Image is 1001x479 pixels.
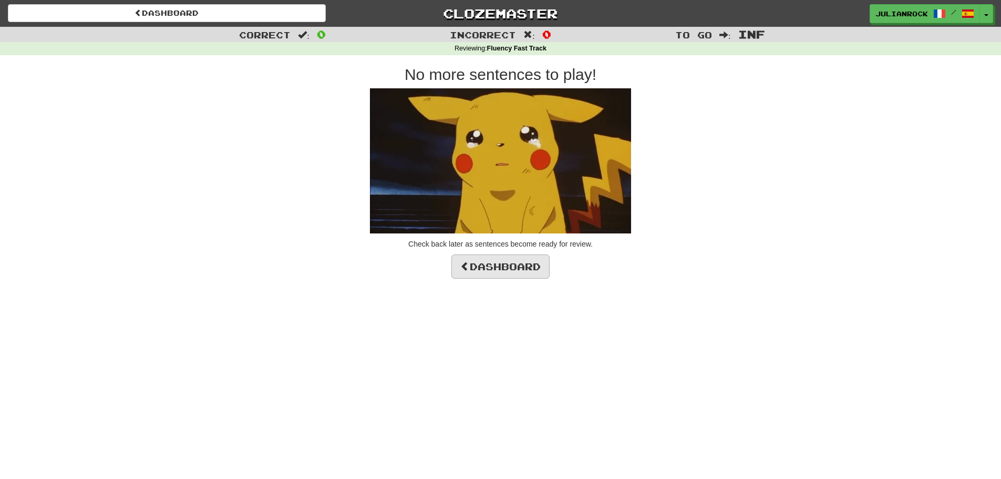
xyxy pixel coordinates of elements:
span: Correct [239,29,291,40]
span: Inf [738,28,765,40]
span: 0 [317,28,326,40]
span: Incorrect [450,29,516,40]
a: Clozemaster [342,4,659,23]
span: 0 [542,28,551,40]
p: Check back later as sentences become ready for review. [201,239,800,249]
span: : [523,30,535,39]
a: Dashboard [8,4,326,22]
strong: Fluency Fast Track [487,45,546,52]
img: sad-pikachu.gif [370,88,631,233]
span: : [719,30,731,39]
span: To go [675,29,712,40]
a: Dashboard [451,254,550,279]
span: / [951,8,956,16]
span: julianrock [875,9,928,18]
a: julianrock / [870,4,980,23]
h2: No more sentences to play! [201,66,800,83]
span: : [298,30,309,39]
